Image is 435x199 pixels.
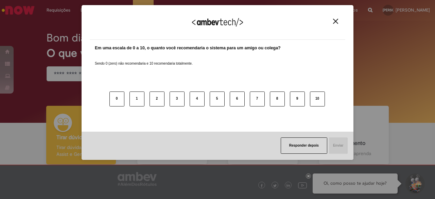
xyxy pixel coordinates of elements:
[210,92,225,106] button: 5
[230,92,245,106] button: 6
[129,92,144,106] button: 1
[270,92,285,106] button: 8
[95,53,193,66] label: Sendo 0 (zero) não recomendaria e 10 recomendaria totalmente.
[150,92,164,106] button: 2
[333,19,338,24] img: Close
[290,92,305,106] button: 9
[192,18,243,27] img: Logo Ambevtech
[170,92,185,106] button: 3
[109,92,124,106] button: 0
[250,92,265,106] button: 7
[331,18,340,24] button: Close
[310,92,325,106] button: 10
[190,92,205,106] button: 4
[95,45,281,51] label: Em uma escala de 0 a 10, o quanto você recomendaria o sistema para um amigo ou colega?
[281,137,327,154] button: Responder depois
